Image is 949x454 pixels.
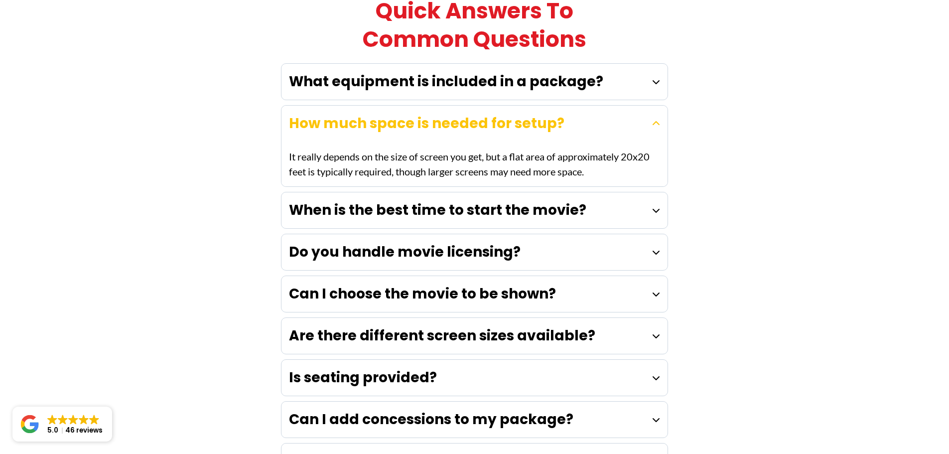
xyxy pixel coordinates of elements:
[363,24,586,54] strong: Common Questions
[289,368,437,387] strong: Is seating provided?
[289,410,573,429] strong: Can I add concessions to my package?
[289,149,660,179] p: It really depends on the size of screen you get, but a flat area of approximately 20x20 feet is t...
[289,284,556,303] strong: Can I choose the movie to be shown?
[289,114,564,133] strong: How much space is needed for setup?
[289,72,603,91] strong: What equipment is included in a package?
[12,407,112,442] a: Close GoogleGoogleGoogleGoogleGoogle 5.046 reviews
[289,242,521,262] strong: Do you handle movie licensing?
[289,326,595,345] strong: Are there different screen sizes available?
[289,200,586,220] strong: When is the best time to start the movie?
